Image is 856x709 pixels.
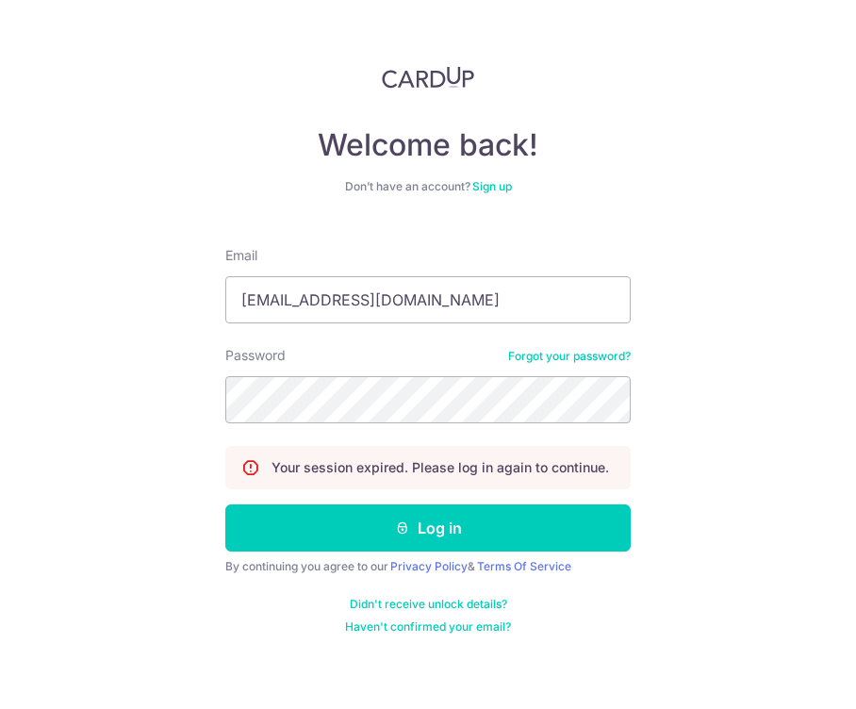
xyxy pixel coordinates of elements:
div: By continuing you agree to our & [225,559,631,574]
div: Don’t have an account? [225,179,631,194]
a: Haven't confirmed your email? [345,619,511,635]
a: Privacy Policy [390,559,468,573]
label: Email [225,246,257,265]
a: Forgot your password? [508,349,631,364]
h4: Welcome back! [225,126,631,164]
a: Terms Of Service [477,559,571,573]
a: Sign up [472,179,512,193]
img: CardUp Logo [382,66,474,89]
button: Log in [225,504,631,552]
input: Enter your Email [225,276,631,323]
a: Didn't receive unlock details? [350,597,507,612]
p: Your session expired. Please log in again to continue. [272,458,609,477]
label: Password [225,346,286,365]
